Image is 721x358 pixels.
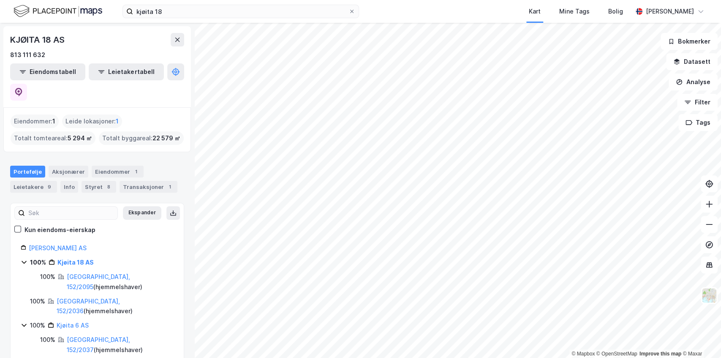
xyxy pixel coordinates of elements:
button: Tags [678,114,718,131]
div: Aksjonærer [49,166,88,178]
a: OpenStreetMap [596,351,637,357]
button: Datasett [666,53,718,70]
a: [GEOGRAPHIC_DATA], 152/2036 [57,298,120,315]
button: Analyse [669,74,718,90]
a: [GEOGRAPHIC_DATA], 152/2037 [67,336,130,353]
input: Søk på adresse, matrikkel, gårdeiere, leietakere eller personer [133,5,348,18]
div: 1 [166,183,174,191]
div: 100% [40,335,55,345]
div: Info [60,181,78,193]
div: [PERSON_NAME] [646,6,694,16]
button: Ekspander [123,206,161,220]
div: 1 [132,167,140,176]
div: KJØITA 18 AS [10,33,66,46]
a: Kjøita 18 AS [57,259,94,266]
div: Kun eiendoms-eierskap [24,225,95,235]
div: 8 [104,183,113,191]
a: Kjøita 6 AS [57,322,89,329]
div: Totalt tomteareal : [11,131,95,145]
button: Filter [677,94,718,111]
div: 9 [45,183,54,191]
div: ( hjemmelshaver ) [57,296,174,317]
div: 100% [40,272,55,282]
div: 100% [30,320,45,331]
div: Styret [82,181,116,193]
div: Kart [529,6,541,16]
div: 100% [30,296,45,306]
a: Improve this map [639,351,681,357]
a: [GEOGRAPHIC_DATA], 152/2095 [67,273,130,290]
div: Kontrollprogram for chat [679,317,721,358]
button: Eiendomstabell [10,63,85,80]
div: Eiendommer [92,166,144,178]
input: Søk [25,207,117,219]
div: ( hjemmelshaver ) [67,335,174,355]
div: Eiendommer : [11,115,59,128]
span: 1 [52,116,55,126]
span: 22 579 ㎡ [152,133,180,143]
div: Transaksjoner [120,181,177,193]
div: Leide lokasjoner : [62,115,122,128]
div: Leietakere [10,181,57,193]
div: 813 111 632 [10,50,45,60]
iframe: Chat Widget [679,317,721,358]
a: Mapbox [571,351,595,357]
div: Portefølje [10,166,45,178]
span: 5 294 ㎡ [68,133,92,143]
button: Bokmerker [661,33,718,50]
div: Mine Tags [559,6,590,16]
span: 1 [116,116,119,126]
img: logo.f888ab2527a4732fd821a326f86c7f29.svg [14,4,102,19]
a: [PERSON_NAME] AS [29,244,87,251]
div: Totalt byggareal : [99,131,184,145]
div: 100% [30,257,46,268]
div: ( hjemmelshaver ) [67,272,174,292]
div: Bolig [608,6,623,16]
img: Z [701,287,717,303]
button: Leietakertabell [89,63,164,80]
